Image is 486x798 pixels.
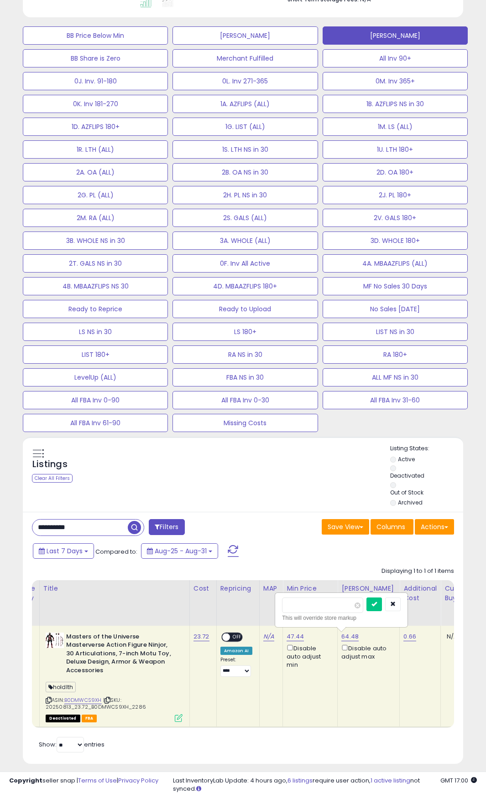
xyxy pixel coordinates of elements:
button: 0M. Inv 365+ [323,72,468,90]
span: 2025-09-8 17:00 GMT [440,776,477,785]
button: 4A. MBAAZFLIPS (ALL) [323,254,468,273]
a: N/A [263,632,274,641]
button: LS 180+ [172,323,318,341]
div: Displaying 1 to 1 of 1 items [381,567,454,576]
button: 2M. RA (ALL) [23,209,168,227]
button: 1G. LIST (ALL) [172,118,318,136]
a: Privacy Policy [118,776,158,785]
button: All FBA Inv 0-30 [172,391,318,409]
span: FBA [82,715,97,722]
p: Listing States: [390,444,463,453]
button: LevelUp (ALL) [23,368,168,386]
div: MAP [263,584,279,593]
button: BB Share is Zero [23,49,168,67]
button: Ready to Upload [172,300,318,318]
a: 0.66 [403,632,416,641]
label: Deactivated [390,472,424,479]
button: FBA NS in 30 [172,368,318,386]
button: 1R. LTH (ALL) [23,140,168,159]
button: 4D. MBAAZFLIPS 180+ [172,277,318,295]
button: 2G. PL (ALL) [23,186,168,204]
button: Last 7 Days [33,543,94,559]
div: This will override store markup [282,613,401,623]
div: Repricing [220,584,256,593]
button: Filters [149,519,184,535]
button: Columns [371,519,413,535]
div: Fulfillable Quantity [4,584,36,603]
button: 4B. MBAAZFLIPS NS 30 [23,277,168,295]
div: Disable auto adjust min [287,643,330,669]
button: 2D. OA 180+ [323,163,468,181]
span: All listings that are unavailable for purchase on Amazon for any reason other than out-of-stock [46,715,80,722]
span: holdlth [46,682,76,692]
button: 1A. AZFLIPS (ALL) [172,95,318,113]
button: 2A. OA (ALL) [23,163,168,181]
h5: Listings [32,458,68,471]
a: 47.44 [287,632,304,641]
button: 1S. LTH NS in 30 [172,140,318,159]
button: All FBA Inv 61-90 [23,414,168,432]
button: All FBA Inv 31-60 [323,391,468,409]
button: 2S. GALS (ALL) [172,209,318,227]
div: Min Price [287,584,334,593]
button: 0J. Inv. 91-180 [23,72,168,90]
div: seller snap | | [9,777,158,785]
span: Compared to: [95,547,137,556]
span: Columns [376,522,405,531]
button: 1B. AZFLIPS NS in 30 [323,95,468,113]
label: Archived [398,499,423,506]
button: Merchant Fulfilled [172,49,318,67]
button: 0F. Inv All Active [172,254,318,273]
button: Save View [322,519,369,535]
button: 3D. WHOLE 180+ [323,232,468,250]
button: LIST NS in 30 [323,323,468,341]
button: LIST 180+ [23,345,168,364]
button: 3A. WHOLE (ALL) [172,232,318,250]
a: 64.48 [341,632,359,641]
button: 1D. AZFLIPS 180+ [23,118,168,136]
a: B0DMWCS9XH [64,696,102,704]
button: LS NS in 30 [23,323,168,341]
span: Show: entries [39,740,105,749]
button: RA 180+ [323,345,468,364]
a: 6 listings [287,776,313,785]
button: 0L. Inv 271-365 [172,72,318,90]
label: Out of Stock [390,489,423,496]
button: 2V. GALS 180+ [323,209,468,227]
button: Actions [415,519,454,535]
button: 2B. OA NS in 30 [172,163,318,181]
a: Terms of Use [78,776,117,785]
img: 41NNwXvlXaL._SL40_.jpg [46,633,64,648]
button: 3B. WHOLE NS in 30 [23,232,168,250]
span: Aug-25 - Aug-31 [155,546,207,556]
div: [PERSON_NAME] [341,584,396,593]
button: Aug-25 - Aug-31 [141,543,218,559]
div: Title [43,584,186,593]
button: 0K. Inv 181-270 [23,95,168,113]
button: ALL MF NS in 30 [323,368,468,386]
button: BB Price Below Min [23,26,168,45]
div: ASIN: [46,633,183,721]
div: Disable auto adjust max [341,643,392,661]
div: Clear All Filters [32,474,73,483]
button: [PERSON_NAME] [172,26,318,45]
button: All FBA Inv 0-90 [23,391,168,409]
button: RA NS in 30 [172,345,318,364]
button: All Inv 90+ [323,49,468,67]
span: | SKU: 20250813_23.72_B0DMWCS9XH_2286 [46,696,146,710]
button: 1M. LS (ALL) [323,118,468,136]
button: 2J. PL 180+ [323,186,468,204]
label: Active [398,455,415,463]
strong: Copyright [9,776,42,785]
button: 1U. LTH 180+ [323,140,468,159]
a: 23.72 [193,632,209,641]
a: 1 active listing [371,776,410,785]
span: OFF [230,633,245,641]
div: Amazon AI [220,647,252,655]
div: Preset: [220,657,252,677]
button: No Sales [DATE] [323,300,468,318]
div: Additional Cost [403,584,437,603]
div: Last InventoryLab Update: 4 hours ago, require user action, not synced. [173,777,477,793]
button: [PERSON_NAME] [323,26,468,45]
button: MF No Sales 30 Days [323,277,468,295]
